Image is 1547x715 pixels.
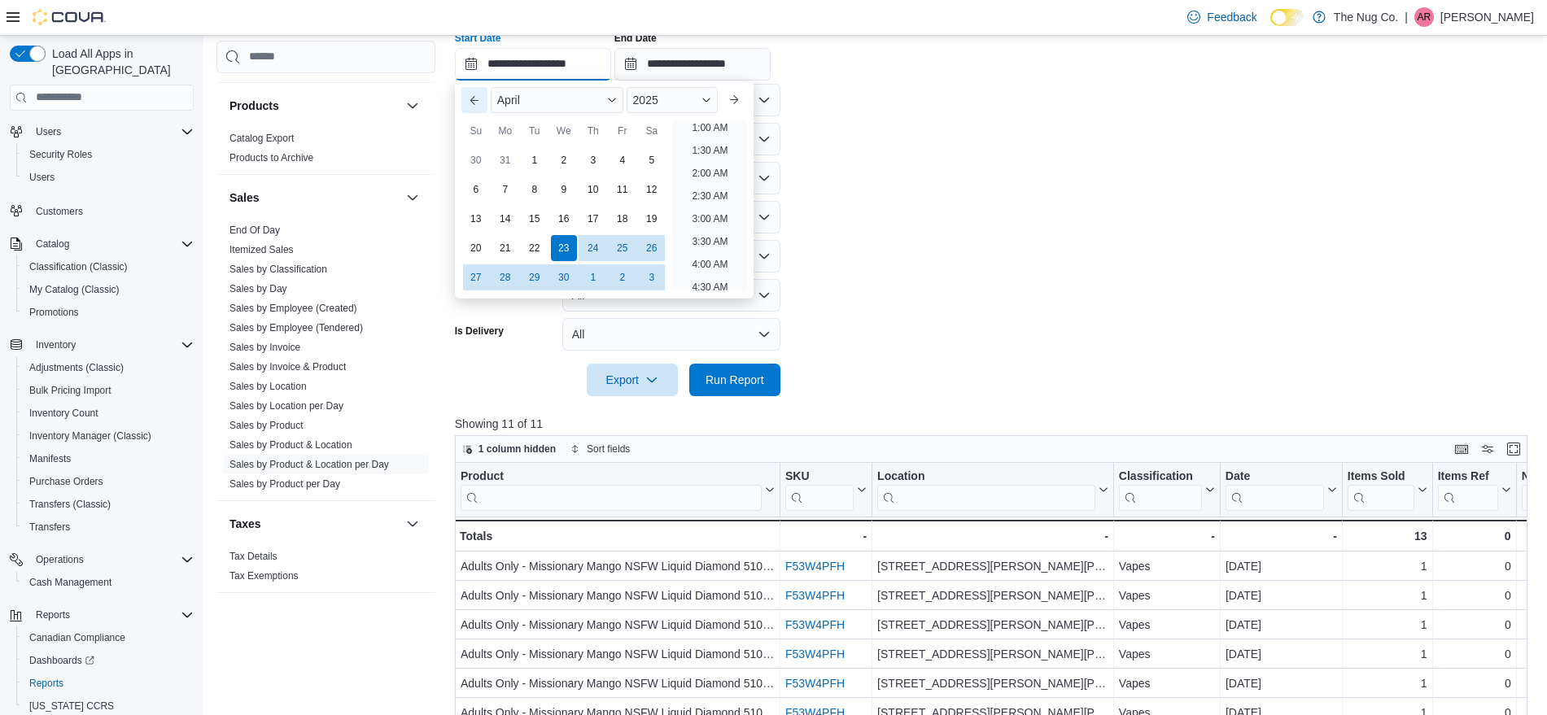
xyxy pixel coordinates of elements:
span: Sales by Location per Day [229,399,343,412]
span: Customers [29,200,194,220]
div: 0 [1437,674,1510,693]
span: Sales by Day [229,282,287,295]
button: Open list of options [758,172,771,185]
li: 2:00 AM [685,163,734,183]
span: Canadian Compliance [23,628,194,647]
ul: Time [673,120,747,292]
span: Run Report [706,372,764,388]
button: Users [16,166,200,189]
button: My Catalog (Classic) [16,278,200,301]
button: Products [229,98,400,114]
span: Itemized Sales [229,243,294,256]
div: day-3 [580,147,606,173]
button: Open list of options [758,133,771,146]
a: Sales by Day [229,283,287,294]
span: Manifests [23,449,194,469]
div: SKU URL [785,469,854,511]
span: Inventory Count [23,403,194,423]
span: Inventory Manager (Classic) [23,426,194,446]
li: 2:30 AM [685,186,734,206]
a: Feedback [1181,1,1263,33]
span: 1 column hidden [479,443,556,456]
button: Open list of options [758,211,771,224]
li: 4:00 AM [685,255,734,274]
div: [DATE] [1226,586,1337,605]
span: Users [23,168,194,187]
input: Dark Mode [1270,9,1304,26]
div: - [1226,526,1337,546]
button: Sort fields [564,439,636,459]
div: 13 [1348,526,1427,546]
a: Sales by Location [229,381,307,392]
span: Dashboards [23,651,194,670]
a: Reports [23,674,70,693]
div: Fr [610,118,636,144]
button: Cash Management [16,571,200,594]
span: Dashboards [29,654,94,667]
div: Items Ref [1437,469,1497,485]
button: Security Roles [16,143,200,166]
span: Tax Details [229,550,277,563]
a: Itemized Sales [229,244,294,255]
button: All [562,318,780,351]
span: Sales by Classification [229,263,327,276]
a: Bulk Pricing Import [23,381,118,400]
div: day-30 [551,264,577,290]
a: Customers [29,202,90,221]
a: Tax Exemptions [229,570,299,582]
span: Users [29,171,55,184]
button: Inventory [3,334,200,356]
button: Items Sold [1348,469,1427,511]
label: Start Date [455,32,501,45]
button: Manifests [16,447,200,470]
button: Purchase Orders [16,470,200,493]
span: Reports [29,677,63,690]
button: Customers [3,198,200,222]
button: Operations [3,548,200,571]
div: day-20 [463,235,489,261]
div: day-6 [463,177,489,203]
div: 1 [1348,644,1427,664]
div: Location [877,469,1095,511]
span: Sales by Product [229,419,304,432]
input: Press the down key to enter a popover containing a calendar. Press the escape key to close the po... [455,48,611,81]
button: Next month [721,87,747,113]
span: Sales by Location [229,380,307,393]
div: day-11 [610,177,636,203]
div: day-13 [463,206,489,232]
span: Catalog [36,238,69,251]
div: day-1 [522,147,548,173]
div: Adults Only - Missionary Mango NSFW Liquid Diamond 510 Thread Cartridge - Indica - 1g [461,644,775,664]
span: Purchase Orders [29,475,103,488]
button: Items Ref [1437,469,1510,511]
div: Mo [492,118,518,144]
div: day-30 [463,147,489,173]
span: Transfers [23,517,194,537]
div: - [1119,526,1215,546]
button: Adjustments (Classic) [16,356,200,379]
button: Users [3,120,200,143]
button: Users [29,122,68,142]
div: day-26 [639,235,665,261]
button: SKU [785,469,867,511]
a: Inventory Count [23,403,105,423]
span: My Catalog (Classic) [23,280,194,299]
input: Press the down key to open a popover containing a calendar. [614,48,771,81]
button: 1 column hidden [456,439,562,459]
p: | [1405,7,1408,27]
a: F53W4PFH [785,589,845,602]
button: Reports [29,605,76,625]
div: [STREET_ADDRESS][PERSON_NAME][PERSON_NAME] [877,674,1108,693]
div: day-31 [492,147,518,173]
a: Classification (Classic) [23,257,134,277]
span: Adjustments (Classic) [23,358,194,377]
label: Is Delivery [455,325,504,338]
div: day-21 [492,235,518,261]
h3: Sales [229,190,260,206]
div: Adults Only - Missionary Mango NSFW Liquid Diamond 510 Thread Cartridge - Indica - 1g [461,556,775,576]
a: Products to Archive [229,152,313,163]
p: [PERSON_NAME] [1440,7,1534,27]
span: Cash Management [29,576,111,589]
div: Product [461,469,762,511]
span: Purchase Orders [23,472,194,491]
